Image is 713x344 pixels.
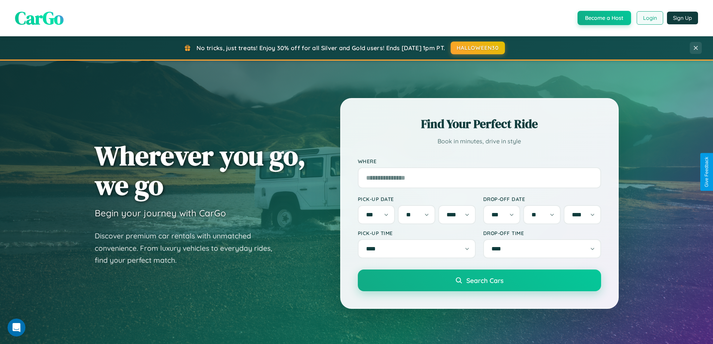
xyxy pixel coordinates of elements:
[358,230,476,236] label: Pick-up Time
[483,230,601,236] label: Drop-off Time
[196,44,445,52] span: No tricks, just treats! Enjoy 30% off for all Silver and Gold users! Ends [DATE] 1pm PT.
[358,270,601,291] button: Search Cars
[358,116,601,132] h2: Find Your Perfect Ride
[466,276,503,284] span: Search Cars
[95,207,226,219] h3: Begin your journey with CarGo
[704,157,709,187] div: Give Feedback
[451,42,505,54] button: HALLOWEEN30
[358,136,601,147] p: Book in minutes, drive in style
[95,141,306,200] h1: Wherever you go, we go
[358,158,601,164] label: Where
[637,11,663,25] button: Login
[358,196,476,202] label: Pick-up Date
[483,196,601,202] label: Drop-off Date
[95,230,282,267] p: Discover premium car rentals with unmatched convenience. From luxury vehicles to everyday rides, ...
[7,319,25,337] iframe: Intercom live chat
[578,11,631,25] button: Become a Host
[667,12,698,24] button: Sign Up
[15,6,64,30] span: CarGo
